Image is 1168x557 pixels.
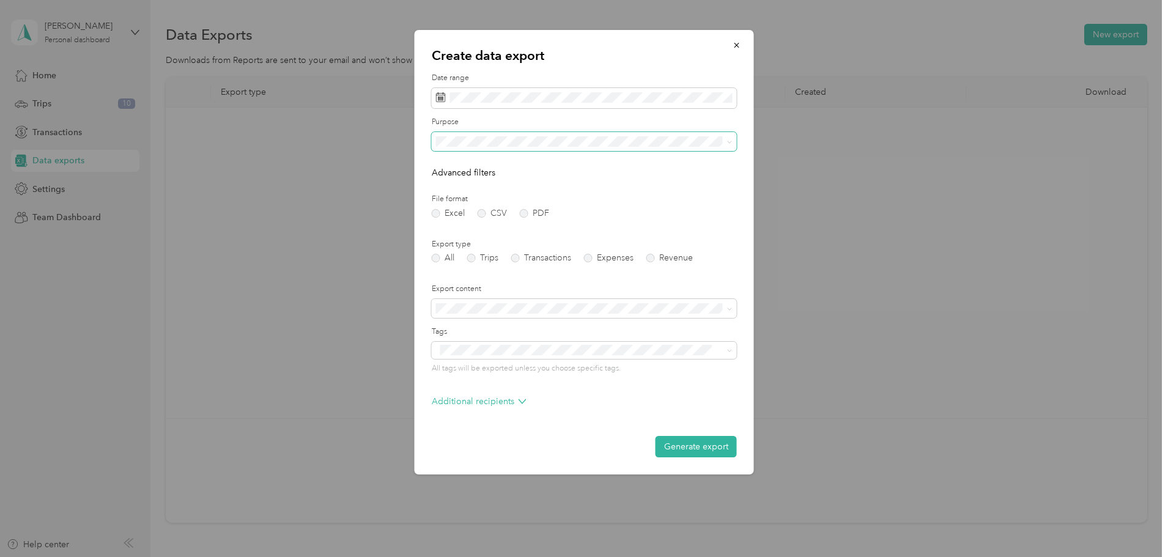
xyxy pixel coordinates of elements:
label: Export content [432,284,737,295]
p: Advanced filters [432,166,737,179]
label: All [432,254,454,262]
label: Tags [432,326,737,338]
label: Expenses [584,254,634,262]
iframe: Everlance-gr Chat Button Frame [1100,489,1168,557]
p: Additional recipients [432,395,527,408]
label: Revenue [646,254,693,262]
p: Create data export [432,47,737,64]
label: PDF [520,209,549,218]
label: CSV [478,209,507,218]
label: Date range [432,73,737,84]
label: Export type [432,239,737,250]
label: Excel [432,209,465,218]
label: Purpose [432,117,737,128]
label: File format [432,194,737,205]
label: Trips [467,254,498,262]
p: All tags will be exported unless you choose specific tags. [432,363,737,374]
label: Transactions [511,254,571,262]
button: Generate export [656,436,737,457]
